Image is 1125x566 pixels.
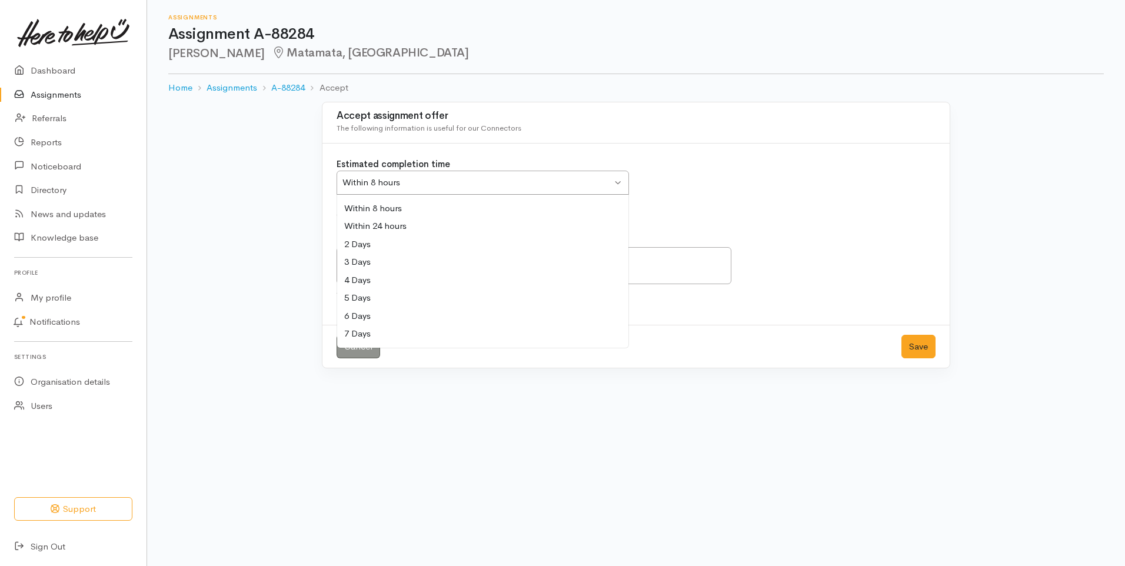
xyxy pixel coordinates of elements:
div: Within 24 hours [337,217,628,235]
div: 4 Days [337,271,628,289]
button: Save [901,335,936,359]
a: Home [168,81,192,95]
h6: Profile [14,265,132,281]
h2: [PERSON_NAME] [168,46,1104,60]
div: 7 Days [337,325,628,343]
span: Matamata, [GEOGRAPHIC_DATA] [272,45,469,60]
button: Support [14,497,132,521]
h3: Accept assignment offer [337,111,936,122]
div: 5 Days [337,289,628,307]
h1: Assignment A-88284 [168,26,1104,43]
span: The following information is useful for our Connectors [337,123,521,133]
h6: Settings [14,349,132,365]
a: Assignments [207,81,257,95]
div: 2 Days [337,235,628,254]
div: Within 8 hours [342,176,612,189]
a: A-88284 [271,81,305,95]
div: 3 Days [337,253,628,271]
div: Within 8 hours [337,199,628,218]
li: Accept [305,81,348,95]
nav: breadcrumb [168,74,1104,102]
label: Estimated completion time [337,158,450,171]
h6: Assignments [168,14,1104,21]
div: 6 Days [337,307,628,325]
